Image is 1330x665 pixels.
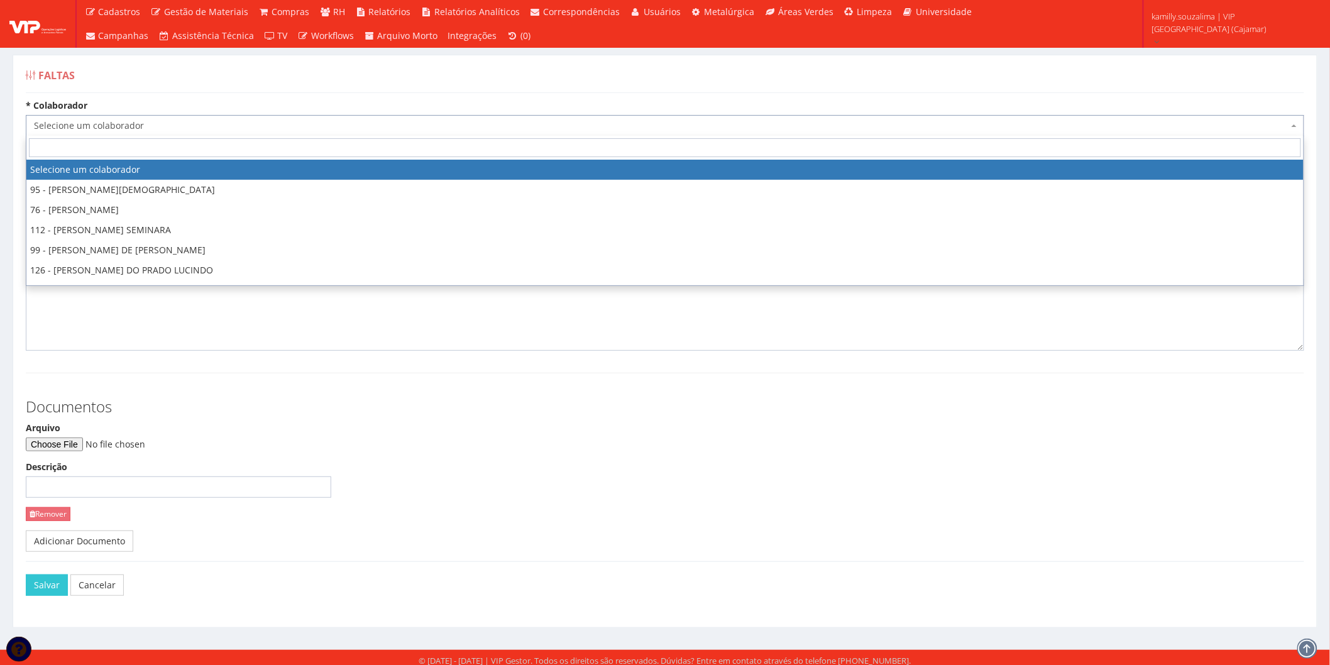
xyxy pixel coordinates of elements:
li: Selecione um colaborador [26,160,1304,180]
h3: Documentos [26,398,1304,415]
span: Correspondências [544,6,620,18]
span: Compras [272,6,310,18]
li: 64 - [PERSON_NAME] [26,280,1304,300]
span: Assistência Técnica [172,30,254,41]
li: 99 - [PERSON_NAME] DE [PERSON_NAME] [26,240,1304,260]
label: * Colaborador [26,99,87,112]
span: Arquivo Morto [378,30,438,41]
img: logo [9,14,66,33]
label: Arquivo [26,422,60,434]
span: kamilly.souzalima | VIP [GEOGRAPHIC_DATA] (Cajamar) [1151,10,1314,35]
a: Remover [26,507,70,520]
span: Relatórios [369,6,411,18]
span: (0) [520,30,530,41]
span: Universidade [916,6,972,18]
li: 76 - [PERSON_NAME] [26,200,1304,220]
li: 112 - [PERSON_NAME] SEMINARA [26,220,1304,240]
span: Campanhas [99,30,149,41]
a: TV [259,24,293,48]
li: 126 - [PERSON_NAME] DO PRADO LUCINDO [26,260,1304,280]
a: Arquivo Morto [359,24,443,48]
span: Cadastros [99,6,141,18]
span: TV [278,30,288,41]
a: Cancelar [70,574,124,596]
span: Usuários [644,6,681,18]
span: RH [333,6,345,18]
span: Metalúrgica [705,6,755,18]
span: Workflows [311,30,354,41]
span: Relatórios Analíticos [434,6,520,18]
a: Adicionar Documento [26,530,133,552]
a: Integrações [443,24,502,48]
label: Descrição [26,461,67,473]
span: Limpeza [857,6,893,18]
a: Campanhas [80,24,154,48]
a: Assistência Técnica [154,24,260,48]
a: (0) [502,24,536,48]
span: Selecione um colaborador [26,115,1304,136]
span: Faltas [38,69,75,82]
span: Gestão de Materiais [164,6,248,18]
span: Integrações [448,30,497,41]
span: Selecione um colaborador [34,119,1289,132]
a: Workflows [293,24,360,48]
li: 95 - [PERSON_NAME][DEMOGRAPHIC_DATA] [26,180,1304,200]
button: Salvar [26,574,68,596]
span: Áreas Verdes [778,6,833,18]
